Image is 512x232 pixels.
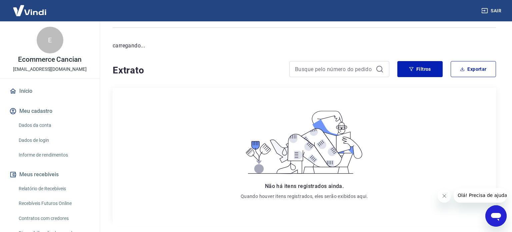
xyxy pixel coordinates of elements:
input: Busque pelo número do pedido [295,64,373,74]
iframe: Botão para abrir a janela de mensagens [485,205,507,227]
a: Dados da conta [16,119,92,132]
h4: Extrato [113,64,281,77]
div: E [37,27,63,53]
img: Vindi [8,0,51,21]
span: Não há itens registrados ainda. [265,183,344,189]
button: Filtros [397,61,443,77]
p: Quando houver itens registrados, eles serão exibidos aqui. [241,193,368,200]
a: Recebíveis Futuros Online [16,197,92,210]
button: Exportar [451,61,496,77]
p: carregando... [113,42,496,50]
iframe: Fechar mensagem [438,189,451,203]
p: Ecommerce Cancian [18,56,82,63]
button: Sair [480,5,504,17]
a: Início [8,84,92,98]
button: Meu cadastro [8,104,92,119]
p: [EMAIL_ADDRESS][DOMAIN_NAME] [13,66,87,73]
iframe: Mensagem da empresa [454,188,507,203]
a: Contratos com credores [16,212,92,225]
a: Informe de rendimentos [16,148,92,162]
span: Olá! Precisa de ajuda? [4,5,56,10]
a: Relatório de Recebíveis [16,182,92,196]
button: Meus recebíveis [8,167,92,182]
a: Dados de login [16,134,92,147]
